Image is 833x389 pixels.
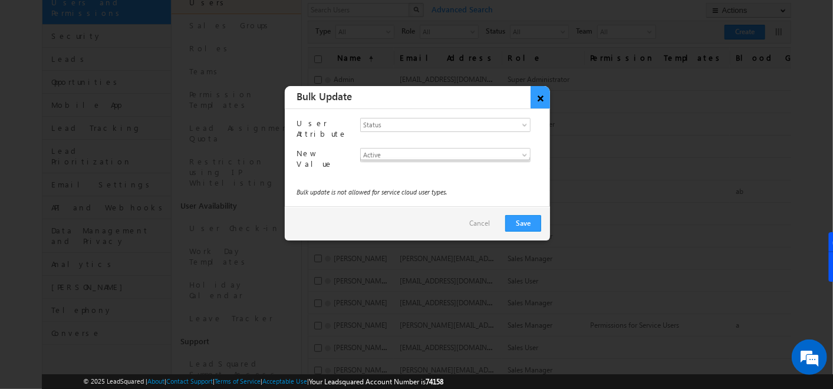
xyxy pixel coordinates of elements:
div: Minimize live chat window [193,6,222,34]
div: New Value [297,148,354,169]
textarea: Type your message and hit 'Enter' [15,109,215,294]
a: Terms of Service [215,377,261,385]
span: select [522,151,532,158]
a: Contact Support [166,377,213,385]
em: Start Chat [160,303,214,319]
a: About [147,377,164,385]
span: Your Leadsquared Account Number is [309,377,443,386]
span: © 2025 LeadSquared | | | | | [83,376,443,387]
button: Save [505,215,541,232]
div: Chat with us now [61,62,198,77]
span: Bulk Update [294,87,355,106]
span: 74158 [426,377,443,386]
a: Cancel [469,218,496,229]
span: Active [361,149,521,160]
div: User Attribute [297,118,354,139]
span: select [522,121,532,128]
img: d_60004797649_company_0_60004797649 [20,62,50,77]
a: Acceptable Use [262,377,307,385]
button: × [531,86,550,108]
span: Bulk update is not allowed for service cloud user types. [297,187,447,197]
span: Status [361,118,521,130]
